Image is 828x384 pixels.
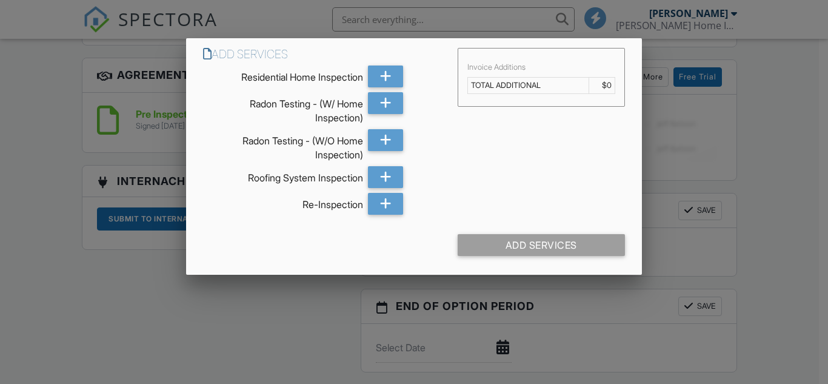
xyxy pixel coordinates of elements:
[203,166,363,184] div: Roofing System Inspection
[467,62,615,72] div: Invoice Additions
[203,193,363,211] div: Re-Inspection
[203,129,363,161] div: Radon Testing - (W/O Home Inspection)
[203,48,443,61] h6: Add Services
[203,66,363,84] div: Residential Home Inspection
[203,92,363,124] div: Radon Testing - (W/ Home Inspection)
[589,78,615,94] td: $0
[458,234,625,256] div: Add Services
[467,78,589,94] td: TOTAL ADDITIONAL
